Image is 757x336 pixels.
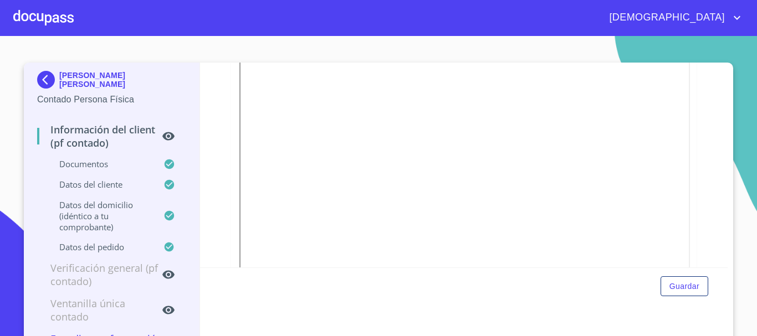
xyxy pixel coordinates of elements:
img: Docupass spot blue [37,71,59,89]
p: Contado Persona Física [37,93,186,106]
button: Guardar [661,276,708,297]
span: Guardar [669,280,699,293]
button: account of current user [601,9,744,27]
div: [PERSON_NAME] [PERSON_NAME] [37,71,186,93]
p: Datos del pedido [37,241,163,252]
span: [DEMOGRAPHIC_DATA] [601,9,730,27]
p: Datos del domicilio (idéntico a tu comprobante) [37,199,163,232]
p: Verificación general (PF contado) [37,261,162,288]
p: Información del Client (PF contado) [37,123,162,149]
p: Datos del cliente [37,179,163,190]
p: Ventanilla única contado [37,297,162,323]
p: Documentos [37,158,163,169]
p: [PERSON_NAME] [PERSON_NAME] [59,71,186,89]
